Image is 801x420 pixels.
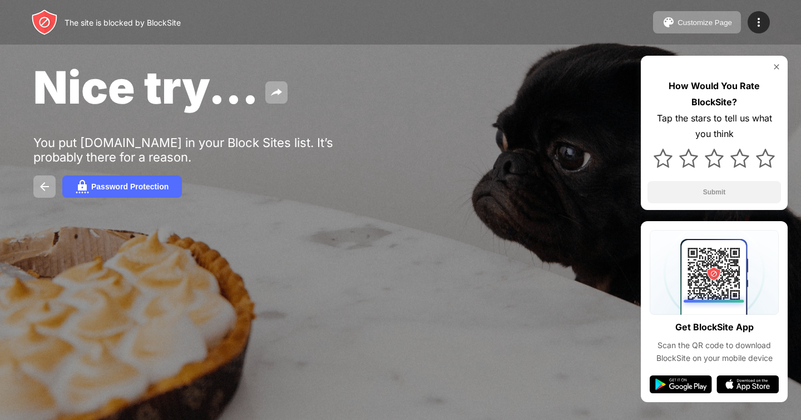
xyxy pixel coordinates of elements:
img: pallet.svg [662,16,675,29]
img: app-store.svg [716,375,779,393]
img: star.svg [654,149,673,168]
div: Customize Page [678,18,732,27]
img: header-logo.svg [31,9,58,36]
div: Password Protection [91,182,169,191]
img: google-play.svg [650,375,712,393]
img: star.svg [756,149,775,168]
img: share.svg [270,86,283,99]
span: Nice try... [33,60,259,114]
div: How Would You Rate BlockSite? [647,78,781,110]
div: The site is blocked by BlockSite [65,18,181,27]
button: Customize Page [653,11,741,33]
img: qrcode.svg [650,230,779,315]
img: rate-us-close.svg [772,62,781,71]
div: Scan the QR code to download BlockSite on your mobile device [650,339,779,364]
div: Tap the stars to tell us what you think [647,110,781,143]
img: star.svg [730,149,749,168]
img: star.svg [705,149,724,168]
button: Submit [647,181,781,203]
img: back.svg [38,180,51,193]
img: menu-icon.svg [752,16,765,29]
img: password.svg [76,180,89,193]
div: Get BlockSite App [675,319,754,335]
img: star.svg [679,149,698,168]
div: You put [DOMAIN_NAME] in your Block Sites list. It’s probably there for a reason. [33,135,377,164]
button: Password Protection [62,175,182,198]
